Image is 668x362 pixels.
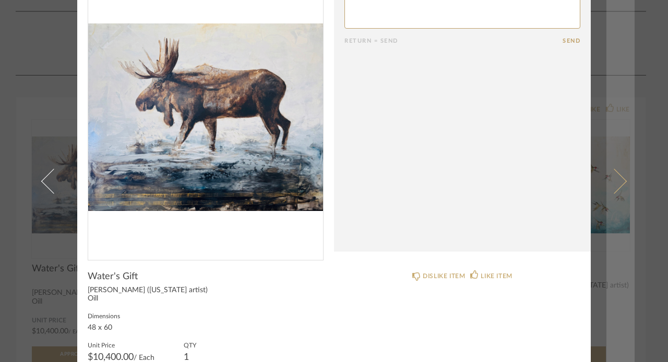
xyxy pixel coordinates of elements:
[88,324,120,332] div: 48 x 60
[344,38,563,44] div: Return = Send
[184,341,196,349] label: QTY
[88,286,324,303] div: [PERSON_NAME] ([US_STATE] artist) Oill
[423,271,465,281] div: DISLIKE ITEM
[88,311,120,320] label: Dimensions
[88,353,134,362] span: $10,400.00
[563,38,580,44] button: Send
[88,341,154,349] label: Unit Price
[88,271,138,282] span: Water's Gift
[481,271,512,281] div: LIKE ITEM
[134,354,154,361] span: / Each
[184,353,196,361] div: 1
